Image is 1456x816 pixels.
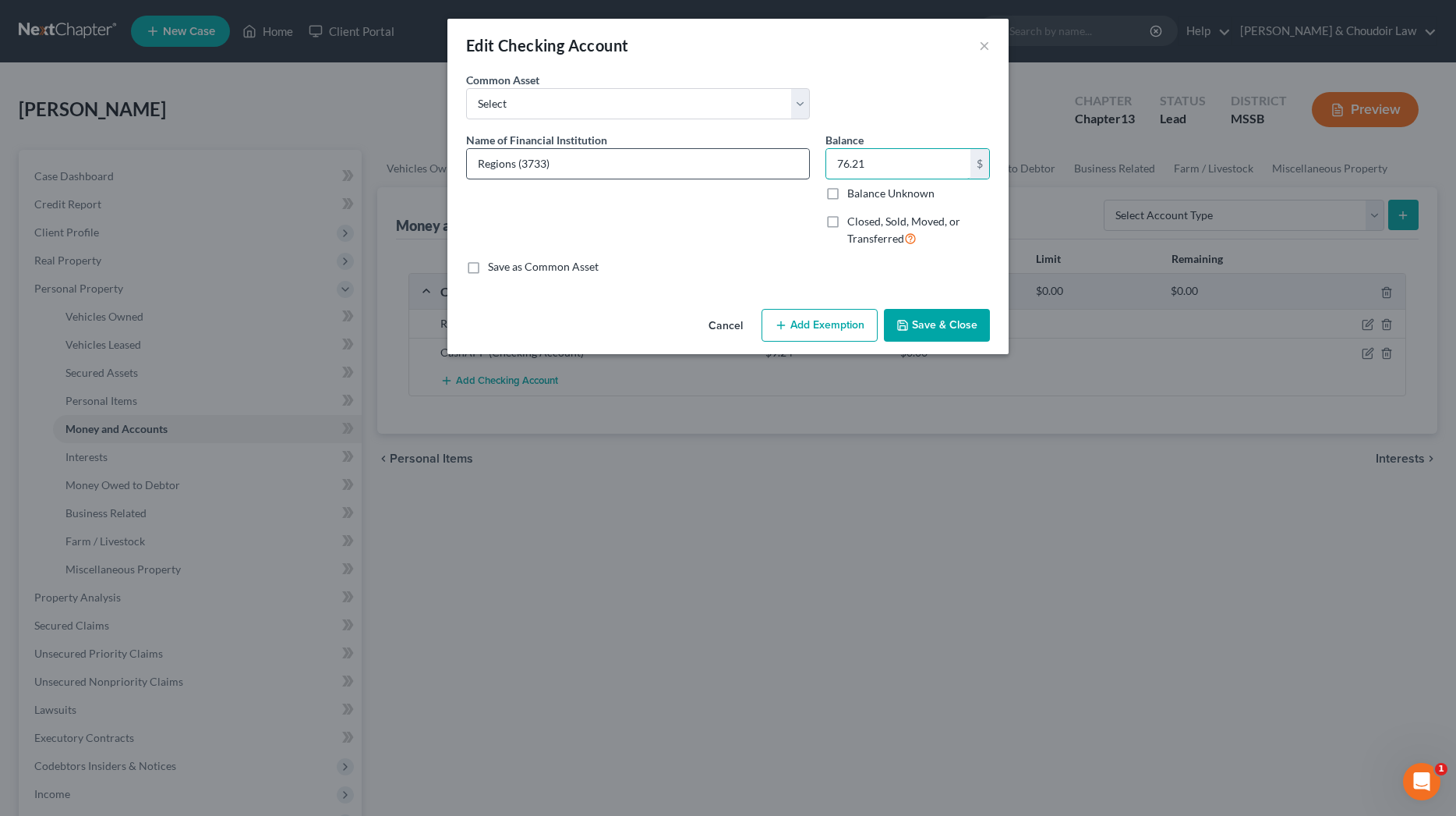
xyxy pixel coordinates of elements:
input: 0.00 [826,149,970,179]
label: Save as Common Asset [488,259,599,275]
iframe: Intercom live chat [1403,763,1440,800]
label: Common Asset [466,72,539,88]
span: Name of Financial Institution [466,133,607,147]
input: Enter name... [467,149,809,179]
label: Balance Unknown [847,186,935,201]
label: Balance [825,132,864,148]
div: Edit Checking Account [466,34,628,56]
span: 1 [1435,763,1447,775]
button: Save & Close [884,309,990,342]
button: × [979,36,990,55]
button: Add Exemption [762,309,878,342]
span: Closed, Sold, Moved, or Transferred [847,215,960,245]
div: $ [970,149,989,179]
button: Cancel [696,310,755,342]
